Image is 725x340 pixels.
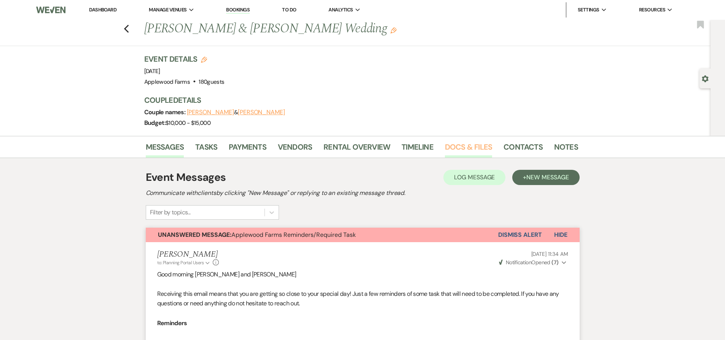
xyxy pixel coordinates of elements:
[199,78,224,86] span: 180 guests
[187,109,285,116] span: &
[238,109,285,115] button: [PERSON_NAME]
[504,141,543,158] a: Contacts
[149,6,186,14] span: Manage Venues
[150,208,191,217] div: Filter by topics...
[144,20,485,38] h1: [PERSON_NAME] & [PERSON_NAME] Wedding
[146,141,184,158] a: Messages
[498,228,542,242] button: Dismiss Alert
[278,141,312,158] a: Vendors
[146,228,498,242] button: Unanswered Message:Applewood Farms Reminders/Required Task
[146,169,226,185] h1: Event Messages
[157,260,204,266] span: to: Planning Portal Users
[157,289,568,308] p: Receiving this email means that you are getting so close to your special day! Just a few reminder...
[551,259,558,266] strong: ( 7 )
[229,141,266,158] a: Payments
[144,67,160,75] span: [DATE]
[702,75,709,82] button: Open lead details
[166,119,210,127] span: $10,000 - $15,000
[158,231,356,239] span: Applewood Farms Reminders/Required Task
[323,141,390,158] a: Rental Overview
[499,259,559,266] span: Opened
[554,141,578,158] a: Notes
[158,231,231,239] strong: Unanswered Message:
[328,6,353,14] span: Analytics
[454,173,495,181] span: Log Message
[157,319,187,327] strong: Reminders
[639,6,665,14] span: Resources
[195,141,217,158] a: Tasks
[144,119,166,127] span: Budget:
[578,6,599,14] span: Settings
[390,27,397,34] button: Edit
[144,78,190,86] span: Applewood Farms
[498,259,568,267] button: NotificationOpened (7)
[402,141,433,158] a: Timeline
[512,170,579,185] button: +New Message
[554,231,567,239] span: Hide
[526,173,569,181] span: New Message
[144,108,187,116] span: Couple names:
[506,259,531,266] span: Notification
[187,109,234,115] button: [PERSON_NAME]
[144,95,570,105] h3: Couple Details
[542,228,580,242] button: Hide
[445,141,492,158] a: Docs & Files
[157,259,211,266] button: to: Planning Portal Users
[36,2,65,18] img: Weven Logo
[531,251,568,257] span: [DATE] 11:34 AM
[144,54,225,64] h3: Event Details
[226,6,250,14] a: Bookings
[157,250,219,259] h5: [PERSON_NAME]
[282,6,296,13] a: To Do
[146,188,580,198] h2: Communicate with clients by clicking "New Message" or replying to an existing message thread.
[443,170,505,185] button: Log Message
[89,6,116,13] a: Dashboard
[157,270,568,279] p: Good morning [PERSON_NAME] and [PERSON_NAME]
